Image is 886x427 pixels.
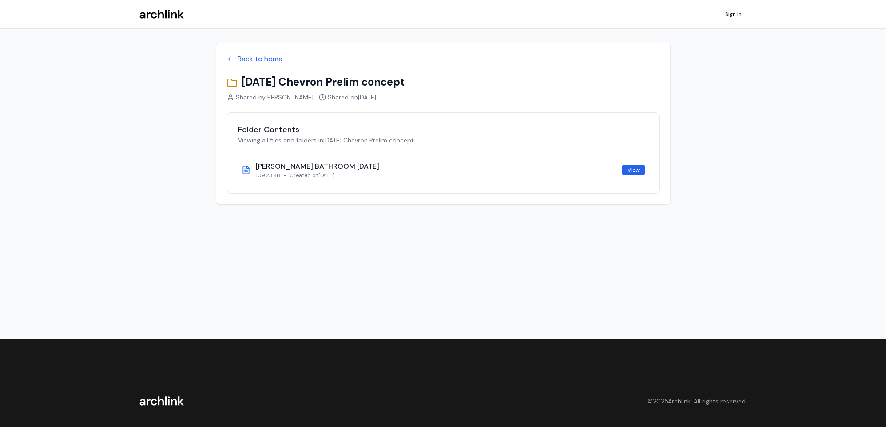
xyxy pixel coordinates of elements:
span: 109.23 KB [256,172,280,179]
span: Shared on [DATE] [328,93,376,102]
span: Shared by [PERSON_NAME] [236,93,314,102]
h1: [DATE] Chevron Prelim concept [227,75,660,89]
img: Archlink [139,10,184,19]
span: Created on [DATE] [290,172,334,179]
a: Sign in [720,7,747,21]
span: • [284,172,286,179]
p: © 2025 Archlink. All rights reserved. [648,397,747,406]
a: Back to home [227,54,660,64]
img: Archlink [139,396,184,406]
h2: Folder Contents [238,123,648,136]
p: Viewing all files and folders in [DATE] Chevron Prelim concept [238,136,648,145]
div: [PERSON_NAME] BATHROOM [DATE] [256,161,619,172]
a: View [622,165,645,175]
